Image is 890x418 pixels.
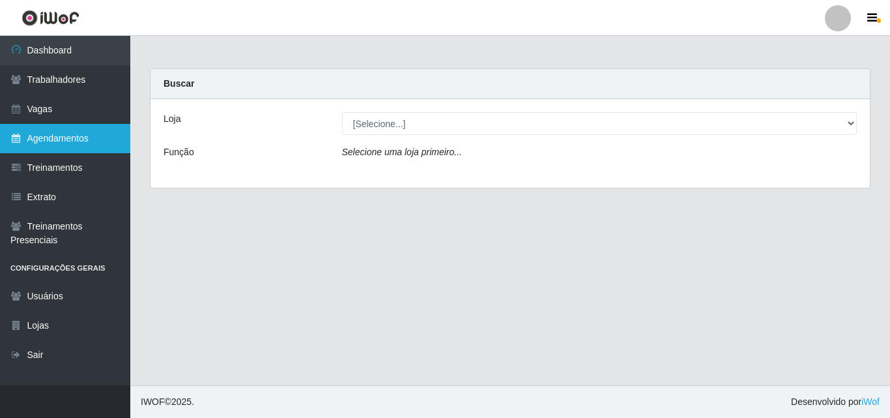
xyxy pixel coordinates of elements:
a: iWof [861,396,880,407]
span: IWOF [141,396,165,407]
label: Função [164,145,194,159]
span: Desenvolvido por [791,395,880,409]
span: © 2025 . [141,395,194,409]
img: CoreUI Logo [22,10,79,26]
i: Selecione uma loja primeiro... [342,147,462,157]
strong: Buscar [164,78,194,89]
label: Loja [164,112,180,126]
